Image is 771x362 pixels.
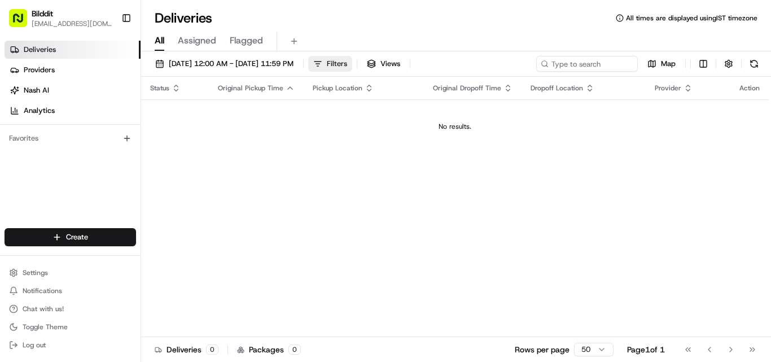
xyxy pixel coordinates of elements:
span: Provider [655,84,681,93]
input: Type to search [536,56,638,72]
a: Nash AI [5,81,141,99]
div: We're available if you need us! [38,119,143,128]
span: [DATE] 12:00 AM - [DATE] 11:59 PM [169,59,293,69]
button: Notifications [5,283,136,299]
button: [EMAIL_ADDRESS][DOMAIN_NAME] [32,19,112,28]
div: 💻 [95,165,104,174]
span: Chat with us! [23,304,64,313]
div: Action [739,84,760,93]
span: Dropoff Location [531,84,583,93]
button: Toggle Theme [5,319,136,335]
span: All [155,34,164,47]
img: Nash [11,11,34,34]
span: Create [66,232,88,242]
button: Refresh [746,56,762,72]
button: Bilddit[EMAIL_ADDRESS][DOMAIN_NAME] [5,5,117,32]
a: 📗Knowledge Base [7,159,91,180]
span: Assigned [178,34,216,47]
a: Analytics [5,102,141,120]
span: Map [661,59,676,69]
h1: Deliveries [155,9,212,27]
input: Clear [29,73,186,85]
button: Map [642,56,681,72]
a: Powered byPylon [80,191,137,200]
div: Start new chat [38,108,185,119]
a: Deliveries [5,41,141,59]
button: Start new chat [192,111,205,125]
span: Filters [327,59,347,69]
a: 💻API Documentation [91,159,186,180]
span: Settings [23,268,48,277]
span: Nash AI [24,85,49,95]
div: No results. [146,122,764,131]
button: Views [362,56,405,72]
span: Pickup Location [313,84,362,93]
div: Favorites [5,129,136,147]
span: Status [150,84,169,93]
p: Rows per page [515,344,570,355]
button: Filters [308,56,352,72]
div: 0 [288,344,301,355]
button: Chat with us! [5,301,136,317]
div: Packages [237,344,301,355]
span: API Documentation [107,164,181,175]
span: Views [380,59,400,69]
button: [DATE] 12:00 AM - [DATE] 11:59 PM [150,56,299,72]
div: Page 1 of 1 [627,344,665,355]
button: Create [5,228,136,246]
span: Deliveries [24,45,56,55]
span: Knowledge Base [23,164,86,175]
span: Original Dropoff Time [433,84,501,93]
span: Toggle Theme [23,322,68,332]
div: 📗 [11,165,20,174]
span: Providers [24,65,55,75]
p: Welcome 👋 [11,45,205,63]
span: All times are displayed using IST timezone [626,14,757,23]
span: Original Pickup Time [218,84,283,93]
span: Notifications [23,286,62,295]
button: Bilddit [32,8,53,19]
button: Settings [5,265,136,281]
img: 1736555255976-a54dd68f-1ca7-489b-9aae-adbdc363a1c4 [11,108,32,128]
span: Pylon [112,191,137,200]
span: Flagged [230,34,263,47]
span: Analytics [24,106,55,116]
span: Log out [23,341,46,350]
button: Log out [5,337,136,353]
div: Deliveries [155,344,218,355]
a: Providers [5,61,141,79]
div: 0 [206,344,218,355]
